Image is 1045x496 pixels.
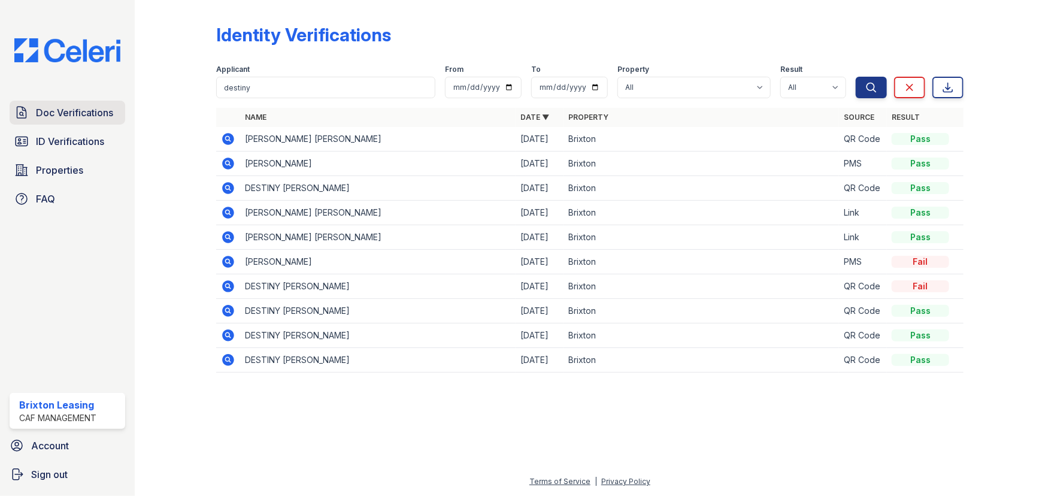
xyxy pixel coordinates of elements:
td: QR Code [839,348,887,373]
td: QR Code [839,127,887,152]
td: Brixton [564,127,839,152]
td: Brixton [564,201,839,225]
label: Property [617,65,649,74]
td: DESTINY [PERSON_NAME] [240,348,516,373]
td: [DATE] [516,176,564,201]
a: Result [892,113,920,122]
a: Sign out [5,462,130,486]
td: [DATE] [516,201,564,225]
td: [DATE] [516,299,564,323]
div: Fail [892,256,949,268]
td: [PERSON_NAME] [PERSON_NAME] [240,201,516,225]
div: Brixton Leasing [19,398,96,412]
td: [DATE] [516,274,564,299]
a: Account [5,434,130,458]
a: Doc Verifications [10,101,125,125]
td: [DATE] [516,323,564,348]
div: Pass [892,354,949,366]
td: DESTINY [PERSON_NAME] [240,176,516,201]
td: PMS [839,152,887,176]
td: Brixton [564,176,839,201]
span: FAQ [36,192,55,206]
td: Brixton [564,225,839,250]
div: Pass [892,133,949,145]
td: Link [839,201,887,225]
div: Pass [892,158,949,170]
td: [DATE] [516,225,564,250]
td: [PERSON_NAME] [PERSON_NAME] [240,127,516,152]
td: Brixton [564,152,839,176]
a: Property [568,113,608,122]
div: CAF Management [19,412,96,424]
div: Identity Verifications [216,24,391,46]
td: QR Code [839,299,887,323]
a: Terms of Service [529,477,590,486]
td: [DATE] [516,127,564,152]
div: Pass [892,329,949,341]
a: Source [844,113,874,122]
td: DESTINY [PERSON_NAME] [240,274,516,299]
img: CE_Logo_Blue-a8612792a0a2168367f1c8372b55b34899dd931a85d93a1a3d3e32e68fde9ad4.png [5,38,130,62]
td: Brixton [564,348,839,373]
label: To [531,65,541,74]
a: Privacy Policy [601,477,650,486]
label: Result [780,65,802,74]
td: Brixton [564,250,839,274]
a: Name [245,113,266,122]
td: Brixton [564,299,839,323]
input: Search by name or phone number [216,77,435,98]
td: [PERSON_NAME] [240,152,516,176]
a: FAQ [10,187,125,211]
div: Fail [892,280,949,292]
td: [DATE] [516,250,564,274]
span: Doc Verifications [36,105,113,120]
span: Account [31,438,69,453]
div: Pass [892,207,949,219]
td: [DATE] [516,152,564,176]
td: [PERSON_NAME] [240,250,516,274]
td: PMS [839,250,887,274]
span: Sign out [31,467,68,482]
label: Applicant [216,65,250,74]
a: Properties [10,158,125,182]
td: Brixton [564,323,839,348]
td: DESTINY [PERSON_NAME] [240,299,516,323]
td: [PERSON_NAME] [PERSON_NAME] [240,225,516,250]
td: QR Code [839,323,887,348]
div: Pass [892,231,949,243]
td: QR Code [839,274,887,299]
a: ID Verifications [10,129,125,153]
span: ID Verifications [36,134,104,149]
span: Properties [36,163,83,177]
div: | [595,477,597,486]
td: QR Code [839,176,887,201]
td: DESTINY [PERSON_NAME] [240,323,516,348]
td: [DATE] [516,348,564,373]
div: Pass [892,305,949,317]
a: Date ▼ [520,113,549,122]
td: Brixton [564,274,839,299]
label: From [445,65,464,74]
div: Pass [892,182,949,194]
td: Link [839,225,887,250]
